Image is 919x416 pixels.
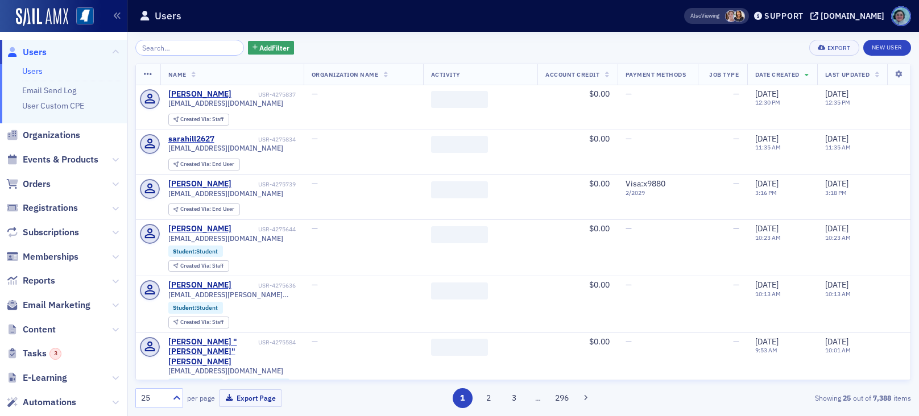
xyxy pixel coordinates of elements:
[312,178,318,189] span: —
[23,202,78,214] span: Registrations
[660,393,911,403] div: Showing out of items
[219,389,282,407] button: Export Page
[825,70,870,78] span: Last Updated
[755,290,781,298] time: 10:13 AM
[733,10,745,22] span: Noma Burge
[168,224,231,234] a: [PERSON_NAME]
[589,178,610,189] span: $0.00
[248,41,295,55] button: AddFilter
[755,98,780,106] time: 12:30 PM
[23,251,78,263] span: Memberships
[589,223,610,234] span: $0.00
[22,101,84,111] a: User Custom CPE
[825,280,848,290] span: [DATE]
[180,318,212,326] span: Created Via :
[168,280,231,290] div: [PERSON_NAME]
[168,260,229,272] div: Created Via: Staff
[626,336,632,347] span: —
[180,160,212,168] span: Created Via :
[180,205,212,213] span: Created Via :
[168,159,240,170] div: Created Via: End User
[6,251,78,263] a: Memberships
[589,89,610,99] span: $0.00
[168,144,283,152] span: [EMAIL_ADDRESS][DOMAIN_NAME]
[23,129,80,142] span: Organizations
[168,114,229,126] div: Created Via: Staff
[312,70,379,78] span: Organization Name
[180,263,223,269] div: Staff
[626,70,686,78] span: Payment Methods
[709,70,739,78] span: Job Type
[168,337,256,367] a: [PERSON_NAME] "[PERSON_NAME]" [PERSON_NAME]
[755,336,779,347] span: [DATE]
[173,248,218,255] a: Student:Student
[23,299,90,311] span: Email Marketing
[626,280,632,290] span: —
[168,179,231,189] div: [PERSON_NAME]
[733,280,739,290] span: —
[530,393,546,403] span: …
[589,280,610,290] span: $0.00
[168,302,223,313] div: Student:
[6,274,55,287] a: Reports
[6,202,78,214] a: Registrations
[825,234,851,242] time: 10:23 AM
[825,290,851,298] time: 10:13 AM
[23,178,51,190] span: Orders
[23,323,56,336] span: Content
[504,388,524,408] button: 3
[825,223,848,234] span: [DATE]
[725,10,737,22] span: Lydia Carlisle
[690,12,719,20] span: Viewing
[173,247,196,255] span: Student :
[755,223,779,234] span: [DATE]
[168,70,187,78] span: Name
[755,89,779,99] span: [DATE]
[478,388,498,408] button: 2
[168,99,283,107] span: [EMAIL_ADDRESS][DOMAIN_NAME]
[16,8,68,26] img: SailAMX
[168,317,229,328] div: Created Via: Staff
[431,181,488,198] span: ‌
[733,89,739,99] span: —
[6,46,47,59] a: Users
[180,161,234,168] div: End User
[173,304,218,311] a: Student:Student
[168,134,214,144] a: sarahill2627
[23,153,98,166] span: Events & Products
[258,339,296,346] div: USR-4275584
[168,290,296,299] span: [EMAIL_ADDRESS][PERSON_NAME][DOMAIN_NAME]
[764,11,804,21] div: Support
[233,282,296,289] div: USR-4275636
[6,323,56,336] a: Content
[23,372,67,384] span: E-Learning
[6,226,79,239] a: Subscriptions
[312,280,318,290] span: —
[76,7,94,25] img: SailAMX
[6,347,61,360] a: Tasks3
[755,234,781,242] time: 10:23 AM
[168,189,283,198] span: [EMAIL_ADDRESS][DOMAIN_NAME]
[141,392,166,404] div: 25
[825,143,851,151] time: 11:35 AM
[755,189,777,197] time: 3:16 PM
[431,70,461,78] span: Activity
[825,189,847,197] time: 3:18 PM
[626,134,632,144] span: —
[733,178,739,189] span: —
[690,12,701,19] div: Also
[810,12,888,20] button: [DOMAIN_NAME]
[6,299,90,311] a: Email Marketing
[545,70,599,78] span: Account Credit
[168,378,223,390] div: Student:
[841,393,853,403] strong: 25
[453,388,473,408] button: 1
[431,226,488,243] span: ‌
[755,178,779,189] span: [DATE]
[733,134,739,144] span: —
[809,40,859,56] button: Export
[891,6,911,26] span: Profile
[6,129,80,142] a: Organizations
[49,348,61,360] div: 3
